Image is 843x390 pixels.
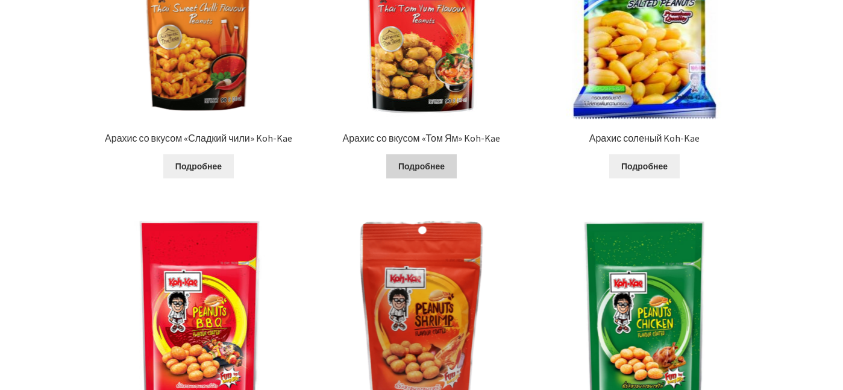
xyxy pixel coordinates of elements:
[547,133,742,144] h2: Арахис соленый Koh-Kae
[324,133,519,144] h2: Арахис со вкусом «Том Ям» Koh-Kae
[609,154,680,178] a: Прочитайте больше о “Арахис соленый Koh-Kae”
[386,154,457,178] a: Прочитайте больше о “Арахис со вкусом «Том Ям» Koh-Kae”
[101,133,296,144] h2: Арахис со вкусом «Сладкий чили» Koh-Kae
[163,154,234,178] a: Прочитайте больше о “Арахис со вкусом «Сладкий чили» Koh-Kae”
